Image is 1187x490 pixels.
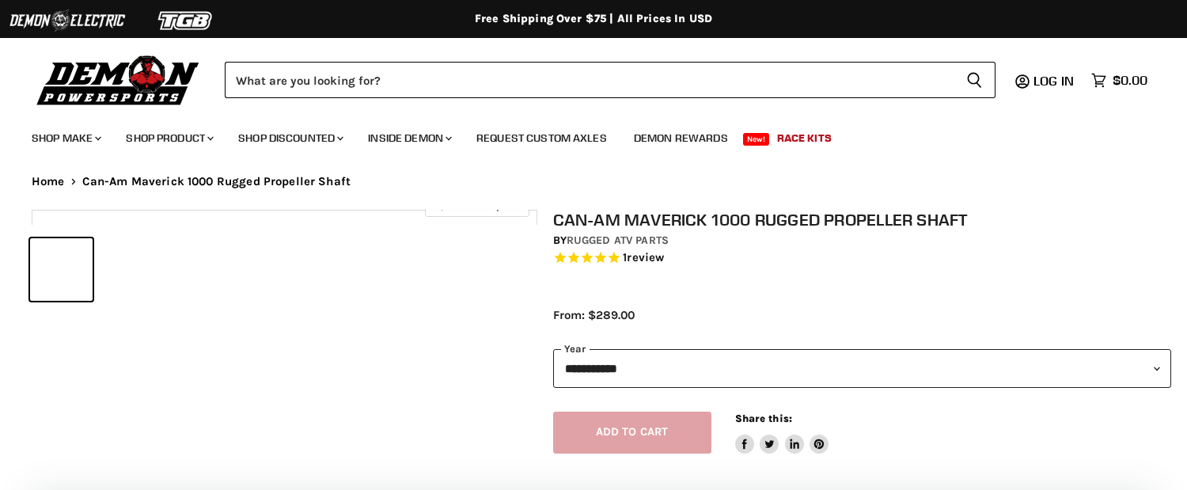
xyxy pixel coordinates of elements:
[225,62,954,98] input: Search
[567,234,669,247] a: Rugged ATV Parts
[623,250,664,264] span: 1 reviews
[356,122,461,154] a: Inside Demon
[1113,73,1147,88] span: $0.00
[553,210,1171,230] h1: Can-Am Maverick 1000 Rugged Propeller Shaft
[553,349,1171,388] select: year
[30,238,93,301] button: IMAGE thumbnail
[20,116,1143,154] ul: Main menu
[465,122,619,154] a: Request Custom Axles
[433,199,521,211] span: Click to expand
[226,122,353,154] a: Shop Discounted
[1083,69,1155,92] a: $0.00
[1026,74,1083,88] a: Log in
[553,308,635,322] span: From: $289.00
[32,175,65,188] a: Home
[735,412,792,424] span: Share this:
[627,250,664,264] span: review
[1033,73,1074,89] span: Log in
[954,62,995,98] button: Search
[32,51,205,108] img: Demon Powersports
[82,175,351,188] span: Can-Am Maverick 1000 Rugged Propeller Shaft
[20,122,111,154] a: Shop Make
[765,122,844,154] a: Race Kits
[743,133,770,146] span: New!
[114,122,223,154] a: Shop Product
[622,122,740,154] a: Demon Rewards
[735,412,829,454] aside: Share this:
[553,232,1171,249] div: by
[553,250,1171,267] span: Rated 5.0 out of 5 stars 1 reviews
[8,6,127,36] img: Demon Electric Logo 2
[225,62,995,98] form: Product
[127,6,245,36] img: TGB Logo 2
